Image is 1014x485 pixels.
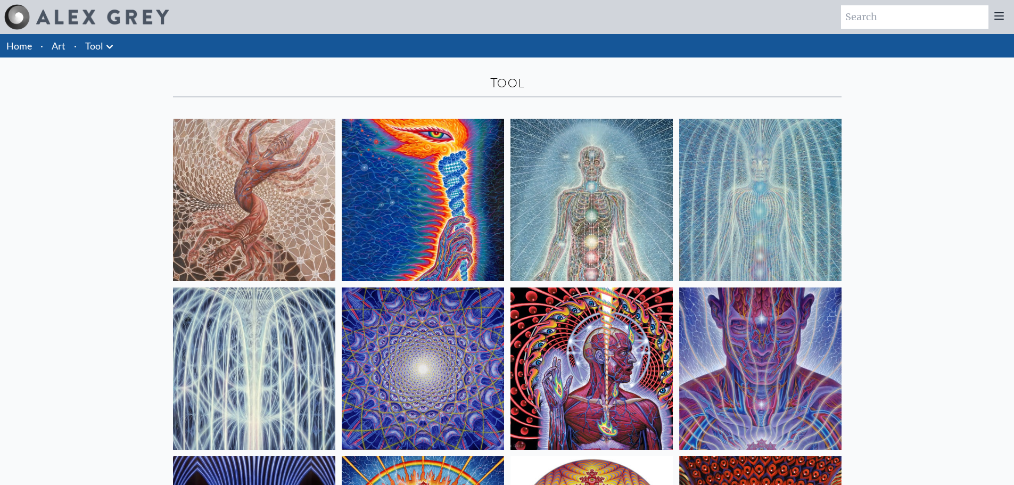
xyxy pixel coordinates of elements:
[52,38,65,53] a: Art
[70,34,81,57] li: ·
[679,287,842,450] img: Mystic Eye, 2018, Alex Grey
[36,34,47,57] li: ·
[85,38,103,53] a: Tool
[6,40,32,52] a: Home
[173,75,842,92] div: Tool
[841,5,988,29] input: Search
